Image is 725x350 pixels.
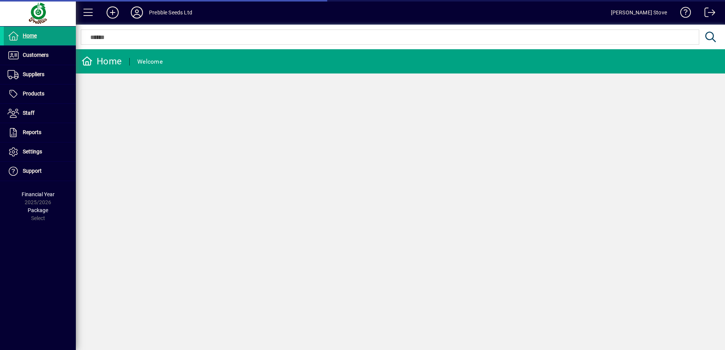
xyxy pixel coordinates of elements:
a: Support [4,162,76,181]
span: Customers [23,52,49,58]
button: Add [100,6,125,19]
a: Staff [4,104,76,123]
span: Suppliers [23,71,44,77]
span: Products [23,91,44,97]
a: Reports [4,123,76,142]
span: Financial Year [22,191,55,197]
div: Prebble Seeds Ltd [149,6,192,19]
span: Reports [23,129,41,135]
div: [PERSON_NAME] Stove [611,6,667,19]
span: Staff [23,110,35,116]
a: Logout [699,2,716,26]
button: Profile [125,6,149,19]
span: Home [23,33,37,39]
a: Settings [4,142,76,161]
div: Welcome [137,56,163,68]
a: Products [4,84,76,103]
a: Customers [4,46,76,65]
span: Settings [23,148,42,155]
a: Suppliers [4,65,76,84]
div: Home [82,55,122,67]
span: Support [23,168,42,174]
a: Knowledge Base [675,2,691,26]
span: Package [28,207,48,213]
